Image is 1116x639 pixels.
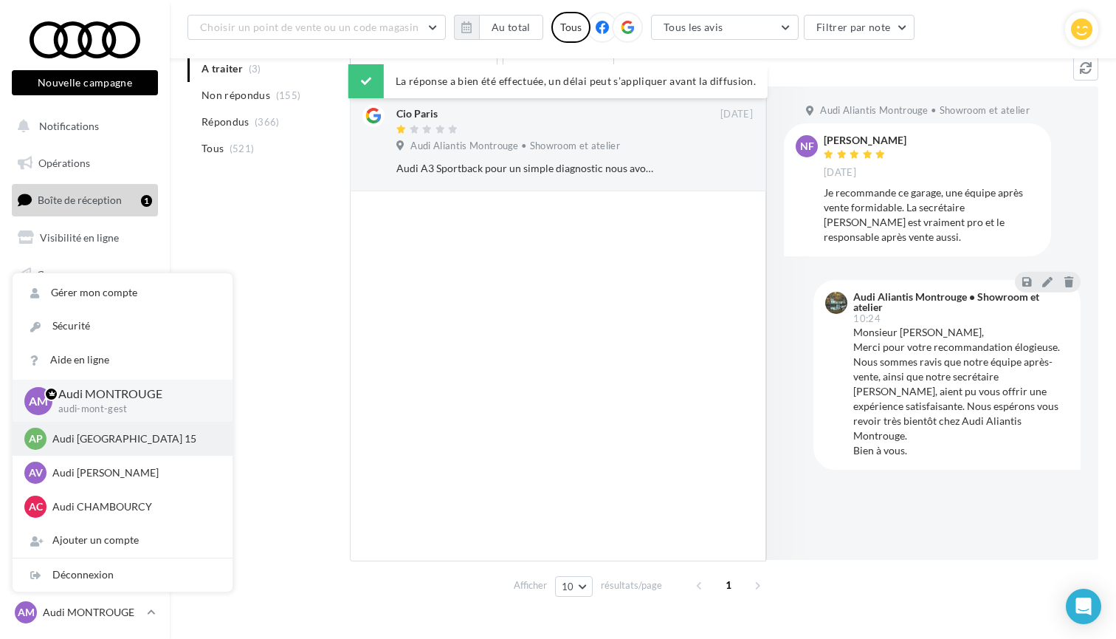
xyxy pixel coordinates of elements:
[820,104,1030,117] span: Audi Aliantis Montrouge • Showroom et atelier
[18,605,35,620] span: AM
[824,135,906,146] div: [PERSON_NAME]
[720,108,753,121] span: [DATE]
[362,61,422,74] span: Tous les avis
[9,111,155,142] button: Notifications
[13,276,232,310] a: Gérer mon compte
[12,70,158,95] button: Nouvelle campagne
[58,386,209,403] p: Audi MONTROUGE
[52,499,215,514] p: Audi CHAMBOURCY
[29,465,43,480] span: AV
[853,325,1069,458] div: Monsieur [PERSON_NAME], Merci pour votre recommandation élogieuse. Nous sommes ravis que notre éq...
[396,161,657,176] div: Audi A3 Sportback pour un simple diagnostic nous avons dû payer 390€ sans réparation. L’équipe es...
[454,15,543,40] button: Au total
[9,259,161,290] a: Campagnes
[9,184,161,216] a: Boîte de réception1
[824,185,1039,245] div: Je recommande ce garage, une équipe après vente formidable. La secrétaire [PERSON_NAME] est vraim...
[58,403,209,416] p: audi-mont-gest
[1066,589,1101,624] div: Open Intercom Messenger
[141,195,152,207] div: 1
[800,139,814,154] span: NF
[12,598,158,626] a: AM Audi MONTROUGE
[13,344,232,377] a: Aide en ligne
[804,15,915,40] button: Filtrer par note
[187,15,446,40] button: Choisir un point de vente ou un code magasin
[479,15,543,40] button: Au total
[201,141,224,156] span: Tous
[37,267,90,280] span: Campagnes
[9,295,161,327] a: Médiathèque
[29,392,48,409] span: AM
[555,576,593,597] button: 10
[52,431,215,446] p: Audi [GEOGRAPHIC_DATA] 15
[230,143,255,154] span: (521)
[514,578,547,592] span: Afficher
[9,148,161,179] a: Opérations
[396,106,438,121] div: Cio Paris
[201,88,270,103] span: Non répondus
[853,292,1066,312] div: Audi Aliantis Montrouge • Showroom et atelier
[853,314,881,324] span: 10:24
[52,465,215,480] p: Audi [PERSON_NAME]
[562,581,574,592] span: 10
[664,21,723,33] span: Tous les avis
[29,431,43,446] span: AP
[40,231,119,244] span: Visibilité en ligne
[38,157,90,169] span: Opérations
[348,64,768,98] div: La réponse a bien été effectuée, un délai peut s’appliquer avant la diffusion.
[13,524,232,557] div: Ajouter un compte
[276,89,301,101] span: (155)
[43,605,141,620] p: Audi MONTROUGE
[9,222,161,253] a: Visibilité en ligne
[200,21,418,33] span: Choisir un point de vente ou un code magasin
[29,499,43,514] span: AC
[651,15,799,40] button: Tous les avis
[717,573,740,597] span: 1
[13,310,232,343] a: Sécurité
[601,578,662,592] span: résultats/page
[9,332,161,376] a: PLV et print personnalisable
[255,116,280,128] span: (366)
[201,115,249,129] span: Répondus
[13,558,232,592] div: Déconnexion
[824,166,856,180] span: [DATE]
[551,12,590,43] div: Tous
[410,140,620,153] span: Audi Aliantis Montrouge • Showroom et atelier
[39,120,99,132] span: Notifications
[38,194,122,206] span: Boîte de réception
